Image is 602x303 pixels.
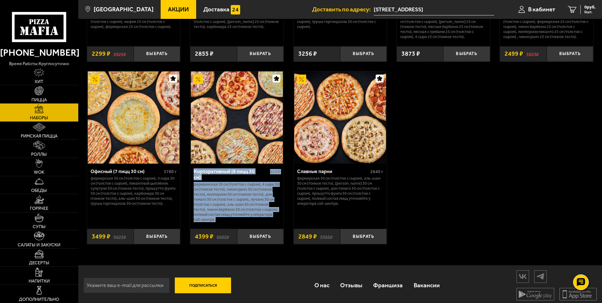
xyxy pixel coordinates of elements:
[134,229,180,244] button: Выбрать
[584,10,596,14] span: 0 шт.
[400,9,487,39] p: Чикен Ранч 25 см (толстое с сыром), Чикен Барбекю 25 см (толстое с сыром), Пепперони 25 см (толст...
[19,297,59,302] span: Дополнительно
[87,71,180,163] a: АкционныйОфисный (7 пицц 30 см)
[270,169,280,174] span: 4110
[88,71,179,163] img: Офисный (7 пицц 30 см)
[91,168,163,174] div: Офисный (7 пицц 30 см)
[297,75,306,84] img: Акционный
[335,275,368,295] a: Отзывы
[370,169,383,174] span: 2840 г
[584,5,596,9] span: 0 руб.
[18,243,60,247] span: Салаты и закуски
[231,5,240,14] img: 15daf4d41897b9f0e9f617042186c801.svg
[194,168,268,180] div: Корпоративный (8 пицц 30 см)
[113,233,126,240] s: 5623 ₽
[505,51,523,57] span: 2499 ₽
[33,225,46,229] span: Супы
[503,9,590,39] p: Карбонара 25 см (тонкое тесто), Прошутто Фунги 25 см (тонкое тесто), Пепперони 25 см (толстое с с...
[168,6,189,12] span: Акции
[91,9,177,29] p: Мясная Барбекю 25 см (толстое с сыром), 4 сыра 25 см (толстое с сыром), Чикен Ранч 25 см (толстое...
[193,75,203,84] img: Акционный
[320,233,333,240] s: 3985 ₽
[297,9,384,29] p: Аль-Шам 30 см (тонкое тесто), Фермерская 30 см (тонкое тесто), Карбонара 30 см (толстое с сыром),...
[134,46,180,62] button: Выбрать
[190,71,284,163] a: АкционныйКорпоративный (8 пицц 30 см)
[374,4,494,15] input: Ваш адрес доставки
[195,233,213,240] span: 4399 ₽
[237,229,284,244] button: Выбрать
[194,9,280,29] p: Чикен Ранч 25 см (толстое с сыром), Дракон 25 см (толстое с сыром), Чикен Барбекю 25 см (толстое ...
[92,51,110,57] span: 2299 ₽
[368,275,408,295] a: Франшиза
[547,46,593,62] button: Выбрать
[31,98,47,102] span: Пицца
[408,275,445,295] a: Вакансии
[94,6,153,12] span: [GEOGRAPHIC_DATA]
[34,170,44,175] span: WOK
[29,261,49,265] span: Десерты
[298,51,317,57] span: 3256 ₽
[175,278,231,293] button: Подписаться
[297,176,384,206] p: Фермерская 30 см (толстое с сыром), Аль-Шам 30 см (тонкое тесто), [PERSON_NAME] 30 см (толстое с ...
[30,206,48,211] span: Горячее
[35,80,43,84] span: Хит
[340,46,387,62] button: Выбрать
[443,46,490,62] button: Выбрать
[92,233,110,240] span: 3499 ₽
[83,278,170,293] input: Укажите ваш e-mail для рассылки
[31,188,47,193] span: Обеды
[294,71,386,163] img: Славные парни
[91,176,177,206] p: Фермерская 30 см (толстое с сыром), 4 сыра 30 см (толстое с сыром), Пикантный цыплёнок сулугуни 3...
[294,71,387,163] a: АкционныйСлавные парни
[298,233,317,240] span: 2849 ₽
[297,168,369,174] div: Славные парни
[29,279,50,283] span: Напитки
[309,275,334,295] a: О нас
[21,134,58,138] span: Римская пицца
[194,182,280,222] p: Деревенская 30 см (толстое с сыром), 4 сыра 30 см (тонкое тесто), Чикен Ранч 30 см (тонкое тесто)...
[191,71,283,163] img: Корпоративный (8 пицц 30 см)
[164,169,177,174] span: 3780 г
[113,51,126,57] s: 2825 ₽
[312,6,374,12] span: Доставить по адресу:
[340,229,387,244] button: Выбрать
[31,152,47,157] span: Роллы
[401,51,420,57] span: 3873 ₽
[217,233,229,240] s: 6602 ₽
[526,51,539,57] s: 3823 ₽
[528,6,555,12] span: В кабинет
[517,271,529,282] img: vk
[534,271,546,282] img: tg
[30,116,48,120] span: Наборы
[237,46,284,62] button: Выбрать
[90,75,100,84] img: Акционный
[195,51,213,57] span: 2855 ₽
[203,6,229,12] span: Доставка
